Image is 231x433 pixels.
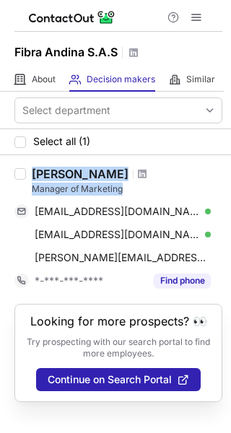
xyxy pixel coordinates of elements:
[35,251,211,264] span: [PERSON_NAME][EMAIL_ADDRESS][DOMAIN_NAME]
[32,183,222,196] div: Manager of Marketing
[29,9,115,26] img: ContactOut v5.3.10
[48,374,172,385] span: Continue on Search Portal
[35,228,200,241] span: [EMAIL_ADDRESS][DOMAIN_NAME]
[22,103,110,118] div: Select department
[33,136,90,147] span: Select all (1)
[186,74,215,85] span: Similar
[25,336,212,359] p: Try prospecting with our search portal to find more employees.
[154,274,211,288] button: Reveal Button
[36,368,201,391] button: Continue on Search Portal
[30,315,207,328] header: Looking for more prospects? 👀
[32,74,56,85] span: About
[14,43,118,61] h1: Fibra Andina S.A.S
[35,205,200,218] span: [EMAIL_ADDRESS][DOMAIN_NAME]
[87,74,155,85] span: Decision makers
[32,167,128,181] div: [PERSON_NAME]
